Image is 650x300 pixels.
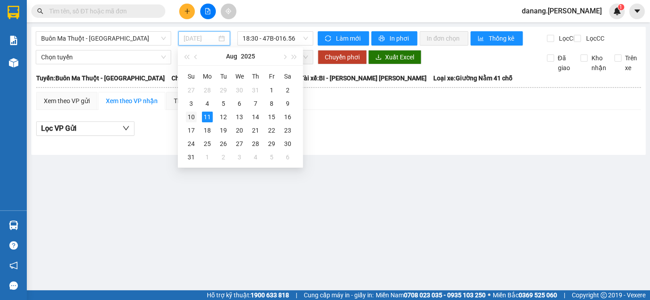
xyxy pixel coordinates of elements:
[234,112,245,122] div: 13
[179,4,195,19] button: plus
[282,112,293,122] div: 16
[215,137,231,150] td: 2025-08-26
[280,137,296,150] td: 2025-08-30
[264,110,280,124] td: 2025-08-15
[202,152,213,162] div: 1
[613,7,621,15] img: icon-new-feature
[202,125,213,136] div: 18
[266,125,277,136] div: 22
[215,124,231,137] td: 2025-08-19
[555,33,579,43] span: Lọc CR
[433,73,512,83] span: Loại xe: Giường Nằm 41 chỗ
[300,73,427,83] span: Tài xế: BI - [PERSON_NAME] [PERSON_NAME]
[183,137,199,150] td: 2025-08-24
[218,138,229,149] div: 26
[199,137,215,150] td: 2025-08-25
[183,124,199,137] td: 2025-08-17
[218,125,229,136] div: 19
[390,33,410,43] span: In phơi
[266,138,277,149] div: 29
[587,53,609,73] span: Kho nhận
[218,98,229,109] div: 5
[633,7,641,15] span: caret-down
[199,150,215,164] td: 2025-09-01
[282,98,293,109] div: 9
[325,35,332,42] span: sync
[470,31,523,46] button: bar-chartThống kê
[618,4,624,10] sup: 1
[282,138,293,149] div: 30
[184,8,190,14] span: plus
[37,8,43,14] span: search
[186,138,197,149] div: 24
[36,75,165,82] b: Tuyến: Buôn Ma Thuột - [GEOGRAPHIC_DATA]
[199,124,215,137] td: 2025-08-18
[225,8,231,14] span: aim
[122,125,130,132] span: down
[489,33,516,43] span: Thống kê
[202,138,213,149] div: 25
[404,292,486,299] strong: 0708 023 035 - 0935 103 250
[282,85,293,96] div: 2
[9,241,18,250] span: question-circle
[629,4,645,19] button: caret-down
[304,290,373,300] span: Cung cấp máy in - giấy in:
[183,150,199,164] td: 2025-08-31
[202,85,213,96] div: 28
[215,83,231,97] td: 2025-07-29
[186,85,197,96] div: 27
[9,281,18,290] span: message
[247,69,264,83] th: Th
[282,152,293,162] div: 6
[231,137,247,150] td: 2025-08-27
[49,6,155,16] input: Tìm tên, số ĐT hoặc mã đơn
[199,83,215,97] td: 2025-07-28
[234,138,245,149] div: 27
[264,124,280,137] td: 2025-08-22
[519,292,557,299] strong: 0369 525 060
[318,31,369,46] button: syncLàm mới
[231,124,247,137] td: 2025-08-20
[280,97,296,110] td: 2025-08-09
[218,85,229,96] div: 29
[221,4,236,19] button: aim
[186,98,197,109] div: 3
[264,137,280,150] td: 2025-08-29
[371,31,417,46] button: printerIn phơi
[266,98,277,109] div: 8
[234,98,245,109] div: 6
[621,53,641,73] span: Trên xe
[266,152,277,162] div: 5
[231,69,247,83] th: We
[376,290,486,300] span: Miền Nam
[183,97,199,110] td: 2025-08-03
[183,83,199,97] td: 2025-07-27
[419,31,468,46] button: In đơn chọn
[186,125,197,136] div: 17
[218,152,229,162] div: 2
[318,50,367,64] button: Chuyển phơi
[44,96,90,106] div: Xem theo VP gửi
[280,69,296,83] th: Sa
[266,85,277,96] div: 1
[8,6,19,19] img: logo-vxr
[266,112,277,122] div: 15
[554,53,574,73] span: Đã giao
[215,150,231,164] td: 2025-09-02
[247,137,264,150] td: 2025-08-28
[41,123,76,134] span: Lọc VP Gửi
[9,261,18,270] span: notification
[202,112,213,122] div: 11
[264,150,280,164] td: 2025-09-05
[247,83,264,97] td: 2025-07-31
[186,112,197,122] div: 10
[250,112,261,122] div: 14
[280,150,296,164] td: 2025-09-06
[234,152,245,162] div: 3
[247,150,264,164] td: 2025-09-04
[231,83,247,97] td: 2025-07-30
[184,33,217,43] input: 11/08/2025
[619,4,622,10] span: 1
[264,69,280,83] th: Fr
[251,292,289,299] strong: 1900 633 818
